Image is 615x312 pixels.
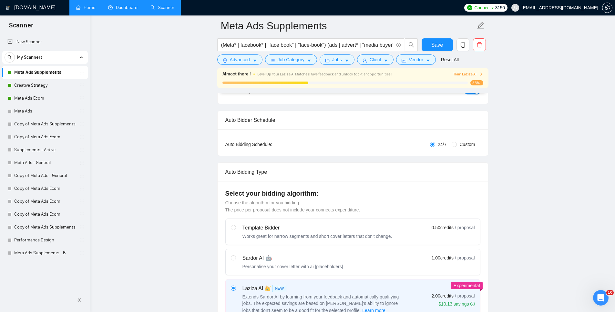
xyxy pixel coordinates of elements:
span: right [479,72,483,76]
img: logo [5,3,10,13]
button: delete [473,38,486,51]
button: barsJob Categorycaret-down [265,54,317,65]
iframe: Intercom live chat [593,290,609,306]
span: / proposal [455,255,475,261]
h4: Select your bidding algorithm: [225,189,480,198]
span: Level Up Your Laziza AI Matches! Give feedback and unlock top-tier opportunities ! [257,72,392,76]
a: searchScanner [150,5,174,10]
div: Auto Bidding Type [225,163,480,181]
span: holder [79,134,85,140]
span: caret-down [252,58,257,63]
a: Copy of Meta Ads Ecom [14,182,76,195]
a: Copy of Meta Ads Ecom [14,208,76,221]
button: Save [422,38,453,51]
span: Advanced [230,56,250,63]
button: search [405,38,418,51]
span: idcard [402,58,406,63]
span: search [5,55,15,60]
span: holder [79,109,85,114]
button: userClientcaret-down [357,54,394,65]
span: holder [79,225,85,230]
a: Reset All [441,56,459,63]
span: Jobs [332,56,342,63]
span: holder [79,83,85,88]
button: setting [602,3,612,13]
input: Search Freelance Jobs... [221,41,394,49]
a: Copy of Meta Ads Supplements [14,221,76,234]
span: / proposal [455,293,475,299]
span: holder [79,147,85,152]
img: upwork-logo.png [467,5,472,10]
div: Template Bidder [242,224,392,232]
button: settingAdvancedcaret-down [217,54,262,65]
a: Meta Ads [14,105,76,118]
span: holder [79,199,85,204]
a: Meta Ads Supplements [14,66,76,79]
span: / proposal [455,224,475,231]
span: My Scanners [17,51,43,64]
span: edit [477,22,485,30]
a: Meta Ads Supplements - B [14,247,76,259]
span: folder [325,58,330,63]
span: user [513,5,518,10]
span: Vendor [409,56,423,63]
div: Personalise your cover letter with ai [placeholders] [242,263,343,270]
a: Meta Ads - General [14,156,76,169]
span: delete [473,42,486,48]
span: Experimental [454,283,480,288]
span: caret-down [344,58,349,63]
span: 0.50 credits [432,224,454,231]
span: caret-down [307,58,312,63]
span: 24/7 [435,141,449,148]
span: setting [223,58,227,63]
a: New Scanner [7,35,83,48]
a: Meta Ads Ecom [14,92,76,105]
span: 3150 [495,4,505,11]
span: info-circle [396,43,401,47]
span: 2.00 credits [432,292,454,299]
span: Job Category [278,56,304,63]
div: $10.13 savings [438,301,475,307]
span: Scanner [4,21,38,34]
a: Performance Design [14,234,76,247]
span: holder [79,122,85,127]
div: Works great for narrow segments and short cover letters that don't change. [242,233,392,239]
div: Auto Bidder Schedule [225,111,480,129]
span: info-circle [470,302,475,306]
a: Copy of Meta Ads - General [14,169,76,182]
span: holder [79,212,85,217]
button: Train Laziza AI [453,71,483,77]
span: search [405,42,417,48]
span: setting [602,5,612,10]
span: holder [79,250,85,256]
a: dashboardDashboard [108,5,138,10]
span: holder [79,173,85,178]
span: holder [79,96,85,101]
button: folderJobscaret-down [320,54,354,65]
span: holder [79,186,85,191]
span: double-left [77,297,83,303]
span: Custom [457,141,477,148]
li: My Scanners [2,51,88,259]
input: Scanner name... [221,18,475,34]
span: caret-down [384,58,388,63]
span: bars [271,58,275,63]
span: NEW [272,285,286,292]
a: Copy of Meta Ads Ecom [14,195,76,208]
div: Sardor AI 🤖 [242,254,343,262]
span: Almost there ! [222,71,251,78]
a: Supplements - Active [14,143,76,156]
a: Copy of Meta Ads Supplements [14,118,76,131]
span: Choose the algorithm for you bidding. The price per proposal does not include your connects expen... [225,200,360,212]
button: idcardVendorcaret-down [396,54,436,65]
span: holder [79,238,85,243]
span: 35% [470,80,483,85]
span: holder [79,160,85,165]
a: Creative Strategy [14,79,76,92]
span: holder [79,70,85,75]
span: Client [370,56,381,63]
a: homeHome [76,5,95,10]
a: Copy of Meta Ads Ecom [14,131,76,143]
button: search [5,52,15,63]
